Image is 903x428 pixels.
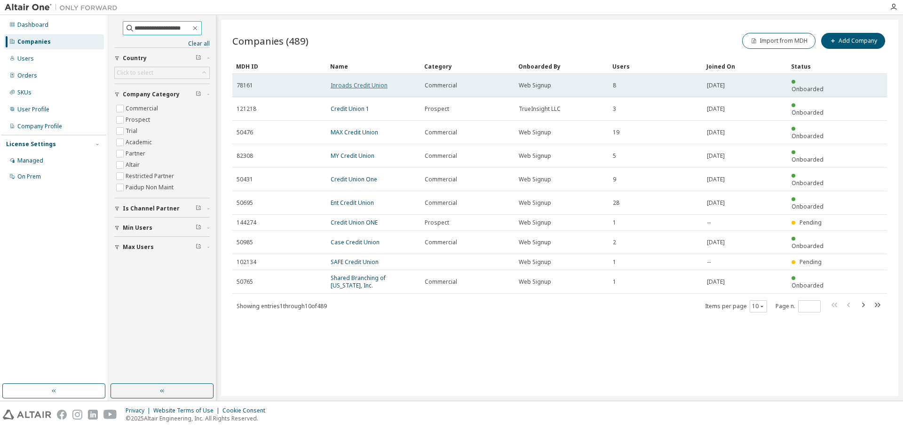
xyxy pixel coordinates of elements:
[519,199,551,207] span: Web Signup
[17,106,49,113] div: User Profile
[519,258,551,266] span: Web Signup
[114,198,210,219] button: Is Channel Partner
[425,82,457,89] span: Commercial
[331,152,374,160] a: MY Credit Union
[792,242,824,250] span: Onboarded
[237,199,253,207] span: 50695
[331,128,378,136] a: MAX Credit Union
[126,137,154,148] label: Academic
[237,82,253,89] span: 78161
[707,176,725,183] span: [DATE]
[425,105,449,113] span: Prospect
[17,38,51,46] div: Companies
[519,105,561,113] span: TrueInsight LLC
[331,274,386,289] a: Shared Branching of [US_STATE], Inc.
[425,176,457,183] span: Commercial
[425,219,449,226] span: Prospect
[707,258,711,266] span: --
[792,85,824,93] span: Onboarded
[613,152,616,160] span: 5
[72,410,82,420] img: instagram.svg
[123,205,180,212] span: Is Channel Partner
[123,91,180,98] span: Company Category
[196,205,201,212] span: Clear filter
[613,258,616,266] span: 1
[707,129,725,136] span: [DATE]
[613,278,616,286] span: 1
[237,105,256,113] span: 121218
[196,91,201,98] span: Clear filter
[425,129,457,136] span: Commercial
[222,407,271,414] div: Cookie Consent
[331,199,374,207] a: Ent Credit Union
[123,243,154,251] span: Max Users
[791,59,831,74] div: Status
[612,59,699,74] div: Users
[126,414,271,422] p: © 2025 Altair Engineering, Inc. All Rights Reserved.
[331,218,378,226] a: Credit Union ONE
[126,148,147,159] label: Partner
[123,54,147,62] span: Country
[424,59,511,74] div: Category
[126,159,142,171] label: Altair
[613,82,616,89] span: 8
[237,152,253,160] span: 82308
[330,59,417,74] div: Name
[707,199,725,207] span: [DATE]
[126,103,160,114] label: Commercial
[518,59,605,74] div: Onboarded By
[519,239,551,246] span: Web Signup
[114,48,210,69] button: Country
[114,218,210,238] button: Min Users
[519,219,551,226] span: Web Signup
[613,219,616,226] span: 1
[707,152,725,160] span: [DATE]
[123,224,152,232] span: Min Users
[519,82,551,89] span: Web Signup
[425,278,457,286] span: Commercial
[776,300,821,312] span: Page n.
[331,238,380,246] a: Case Credit Union
[115,67,209,78] div: Click to select
[3,410,51,420] img: altair_logo.svg
[17,157,43,164] div: Managed
[117,69,153,77] div: Click to select
[821,33,885,49] button: Add Company
[236,59,323,74] div: MDH ID
[237,302,327,310] span: Showing entries 1 through 10 of 489
[707,82,725,89] span: [DATE]
[126,182,175,193] label: Paidup Non Maint
[792,281,824,289] span: Onboarded
[237,278,253,286] span: 50765
[114,40,210,47] a: Clear all
[519,278,551,286] span: Web Signup
[114,84,210,105] button: Company Category
[707,105,725,113] span: [DATE]
[88,410,98,420] img: linkedin.svg
[331,105,369,113] a: Credit Union 1
[237,239,253,246] span: 50985
[17,55,34,62] div: Users
[425,199,457,207] span: Commercial
[792,156,824,163] span: Onboarded
[792,179,824,187] span: Onboarded
[6,140,56,148] div: License Settings
[707,219,711,226] span: --
[126,125,139,137] label: Trial
[103,410,117,420] img: youtube.svg
[196,224,201,232] span: Clear filter
[792,109,824,117] span: Onboarded
[331,81,388,89] a: Inroads Credit Union
[613,176,616,183] span: 9
[792,202,824,210] span: Onboarded
[707,278,725,286] span: [DATE]
[742,33,816,49] button: Import from MDH
[114,237,210,257] button: Max Users
[17,89,32,96] div: SKUs
[237,219,256,226] span: 144274
[196,243,201,251] span: Clear filter
[425,239,457,246] span: Commercial
[196,54,201,62] span: Clear filter
[425,152,457,160] span: Commercial
[800,258,822,266] span: Pending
